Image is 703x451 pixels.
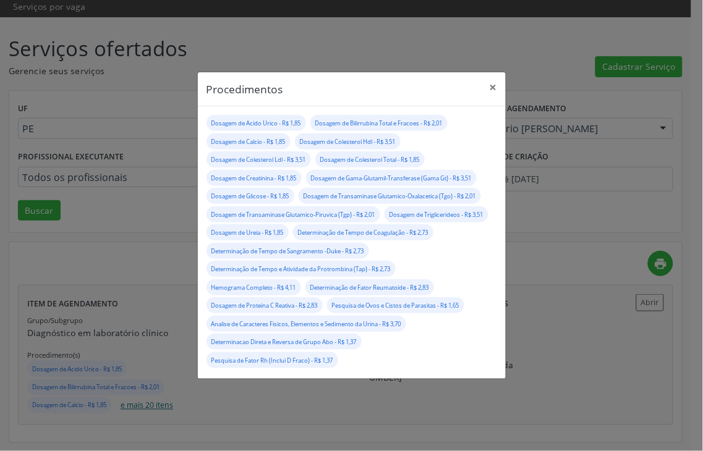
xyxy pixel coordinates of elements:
small: Dosagem de Colesterol Hdl - R$ 3,51 [300,138,396,146]
small: Dosagem de Ureia - R$ 1,85 [211,229,284,237]
small: Determinação de Tempo de Sangramento -Duke - R$ 2,73 [211,247,364,255]
small: Dosagem de Transaminase Glutamico-Piruvica (Tgp) - R$ 2,01 [211,211,375,219]
small: Dosagem de Proteina C Reativa - R$ 2,83 [211,301,318,310]
small: Dosagem de Gama-Glutamil-Transferase (Gama Gt) - R$ 3,51 [311,174,472,182]
small: Dosagem de Transaminase Glutamico-Oxalacetica (Tgo) - R$ 2,01 [304,192,476,200]
small: Determinação de Tempo e Atividade da Protrombina (Tap) - R$ 2,73 [211,265,391,273]
small: Dosagem de Glicose - R$ 1,85 [211,192,289,200]
small: Dosagem de Colesterol Ldl - R$ 3,51 [211,156,306,164]
button: Close [481,72,506,103]
small: Determinacao Direta e Reversa de Grupo Abo - R$ 1,37 [211,338,357,346]
small: Hemograma Completo - R$ 4,11 [211,284,296,292]
small: Dosagem de Acido Urico - R$ 1,85 [211,119,301,127]
small: Pesquisa de Fator Rh (Inclui D Fraco) - R$ 1,37 [211,356,333,365]
small: Analise de Caracteres Fisicos, Elementos e Sedimento da Urina - R$ 3,70 [211,320,401,328]
small: Determinação de Fator Reumatoide - R$ 2,83 [310,284,429,292]
small: Dosagem de Creatinina - R$ 1,85 [211,174,297,182]
h5: Procedimentos [207,81,283,97]
small: Pesquisa de Ovos e Cistos de Parasitas - R$ 1,65 [332,301,459,310]
small: Dosagem de Colesterol Total - R$ 1,85 [320,156,420,164]
small: Dosagem de Calcio - R$ 1,85 [211,138,286,146]
small: Dosagem de Bilirrubina Total e Fracoes - R$ 2,01 [315,119,443,127]
small: Dosagem de Triglicerideos - R$ 3,51 [390,211,484,219]
small: Determinação de Tempo de Coagulação - R$ 2,73 [298,229,428,237]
